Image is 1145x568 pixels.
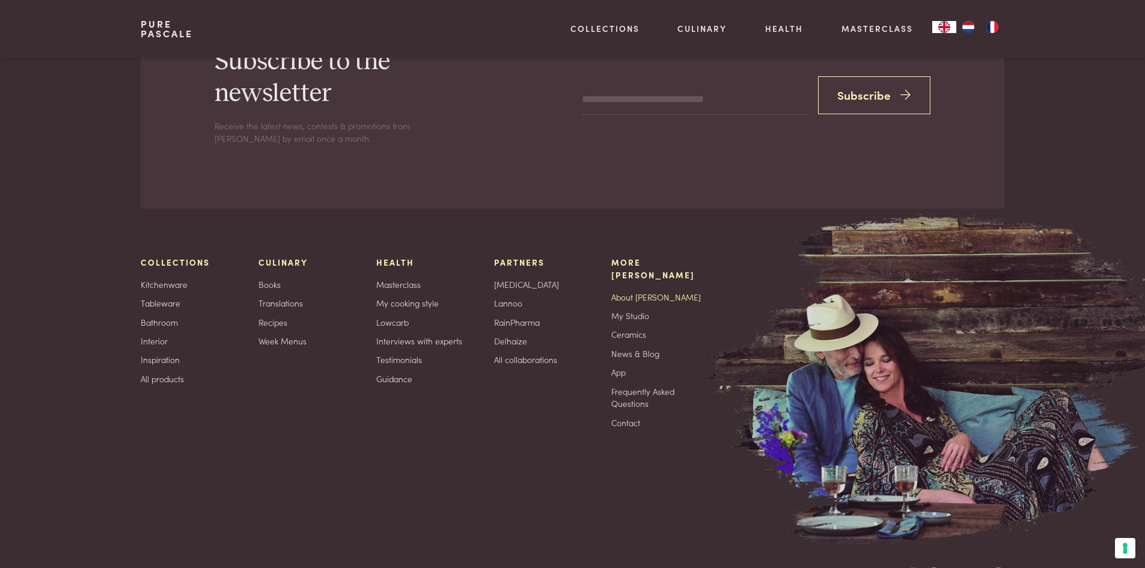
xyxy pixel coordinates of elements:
span: Collections [141,256,210,269]
a: Bathroom [141,316,178,329]
a: Lowcarb [376,316,409,329]
a: Kitchenware [141,278,188,291]
a: Ceramics [611,328,646,341]
a: Translations [258,297,303,310]
a: My Studio [611,310,649,322]
a: My cooking style [376,297,439,310]
a: Delhaize [494,335,527,347]
a: Masterclass [841,22,913,35]
a: Week Menus [258,335,307,347]
a: NL [956,21,980,33]
a: Guidance [376,373,412,385]
button: Subscribe [818,76,931,114]
aside: Language selected: English [932,21,1004,33]
a: Inspiration [141,353,180,366]
a: Masterclass [376,278,421,291]
a: Recipes [258,316,287,329]
a: Tableware [141,297,180,310]
span: Culinary [258,256,308,269]
a: [MEDICAL_DATA] [494,278,559,291]
a: Culinary [677,22,727,35]
span: Health [376,256,414,269]
a: Books [258,278,281,291]
a: Testimonials [376,353,422,366]
a: About [PERSON_NAME] [611,291,701,304]
a: PurePascale [141,19,193,38]
a: App [611,366,626,379]
a: News & Blog [611,347,659,360]
a: Frequently Asked Questions [611,385,710,410]
a: Contact [611,417,640,429]
a: All products [141,373,184,385]
span: More [PERSON_NAME] [611,256,710,281]
a: Interior [141,335,168,347]
a: Health [765,22,803,35]
a: FR [980,21,1004,33]
h2: Subscribe to the newsletter [215,46,490,110]
a: Collections [570,22,640,35]
a: RainPharma [494,316,540,329]
ul: Language list [956,21,1004,33]
button: Your consent preferences for tracking technologies [1115,538,1135,558]
div: Language [932,21,956,33]
a: EN [932,21,956,33]
a: Lannoo [494,297,522,310]
span: Partners [494,256,545,269]
p: Receive the latest news, contests & promotions from [PERSON_NAME] by email once a month. [215,120,419,144]
a: Interviews with experts [376,335,462,347]
a: All collaborations [494,353,557,366]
